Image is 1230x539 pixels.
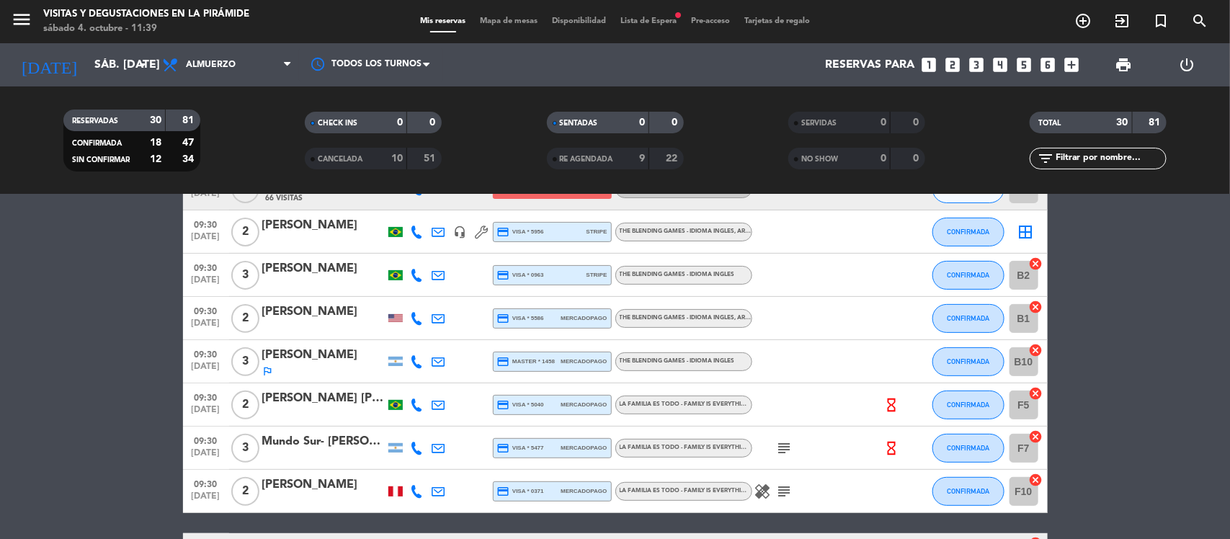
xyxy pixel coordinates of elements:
span: 3 [231,261,259,290]
span: TOTAL [1038,120,1061,127]
i: add_circle_outline [1074,12,1092,30]
div: [PERSON_NAME] [262,476,385,494]
span: 2 [231,477,259,506]
span: [DATE] [188,405,224,422]
span: Mapa de mesas [473,17,545,25]
strong: 18 [150,138,161,148]
span: The Blending Games - Idioma Ingles [620,315,752,321]
i: hourglass_empty [883,440,899,456]
span: stripe [587,227,607,236]
i: power_settings_new [1179,56,1196,73]
span: 2 [231,304,259,333]
span: La Familia es Todo - Family is Everything Español [620,445,797,450]
span: 3 [231,347,259,376]
button: menu [11,9,32,35]
i: looks_3 [968,55,986,74]
span: RE AGENDADA [560,156,613,163]
i: [DATE] [11,49,87,81]
div: Visitas y degustaciones en La Pirámide [43,7,249,22]
button: CONFIRMADA [932,218,1004,246]
span: CONFIRMADA [947,487,989,495]
i: credit_card [497,485,510,498]
span: La Familia es Todo - Family is Everything Español [620,488,797,494]
i: credit_card [497,312,510,325]
span: 09:30 [188,259,224,275]
span: visa * 0371 [497,485,544,498]
i: cancel [1029,343,1043,357]
i: cancel [1029,386,1043,401]
i: subject [776,483,793,500]
span: , ARS . [735,228,752,234]
span: Reservas para [825,58,915,72]
span: 09:30 [188,475,224,491]
span: stripe [587,270,607,280]
span: Tarjetas de regalo [737,17,817,25]
span: The Blending Games - Idioma Ingles [620,228,752,234]
span: Disponibilidad [545,17,613,25]
strong: 10 [391,153,403,164]
button: CONFIRMADA [932,261,1004,290]
strong: 0 [639,117,645,128]
span: print [1115,56,1132,73]
span: SIN CONFIRMAR [72,156,130,164]
span: CONFIRMADA [947,271,989,279]
span: CONFIRMADA [947,401,989,409]
strong: 81 [1149,117,1164,128]
i: search [1191,12,1208,30]
span: CONFIRMADA [72,140,122,147]
div: [PERSON_NAME] [262,216,385,235]
span: 09:30 [188,302,224,318]
strong: 0 [397,117,403,128]
span: 09:30 [188,215,224,232]
i: looks_5 [1015,55,1034,74]
strong: 47 [182,138,197,148]
span: Pre-acceso [684,17,737,25]
strong: 51 [424,153,439,164]
span: [DATE] [188,189,224,205]
span: CONFIRMADA [947,357,989,365]
span: visa * 5586 [497,312,544,325]
div: [PERSON_NAME] [262,259,385,278]
span: mercadopago [561,313,607,323]
span: CANCELADA [318,156,362,163]
span: 66 Visitas [266,192,303,204]
span: SENTADAS [560,120,598,127]
span: Mis reservas [413,17,473,25]
span: visa * 0963 [497,269,544,282]
i: subject [776,440,793,457]
strong: 0 [672,117,680,128]
span: 3 [231,434,259,463]
i: headset_mic [454,226,467,239]
span: NO SHOW [801,156,838,163]
span: The Blending Games - Idioma Ingles [620,272,735,277]
i: outlined_flag [262,365,274,377]
button: CONFIRMADA [932,391,1004,419]
span: [DATE] [188,362,224,378]
span: [DATE] [188,491,224,508]
span: 09:30 [188,345,224,362]
i: cancel [1029,257,1043,271]
div: LOG OUT [1155,43,1219,86]
span: mercadopago [561,443,607,453]
i: looks_6 [1039,55,1058,74]
span: visa * 5040 [497,398,544,411]
strong: 9 [639,153,645,164]
strong: 30 [150,115,161,125]
span: La Familia es Todo - Family is Everything Español [620,401,797,407]
div: sábado 4. octubre - 11:39 [43,22,249,36]
i: looks_4 [991,55,1010,74]
strong: 0 [913,153,922,164]
button: CONFIRMADA [932,304,1004,333]
button: CONFIRMADA [932,347,1004,376]
i: border_all [1017,223,1035,241]
span: mercadopago [561,357,607,366]
span: Lista de Espera [613,17,684,25]
button: CONFIRMADA [932,477,1004,506]
i: healing [754,483,772,500]
strong: 12 [150,154,161,164]
button: CONFIRMADA [932,434,1004,463]
strong: 30 [1117,117,1128,128]
span: 09:30 [188,388,224,405]
i: add_box [1063,55,1082,74]
span: [DATE] [188,275,224,292]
